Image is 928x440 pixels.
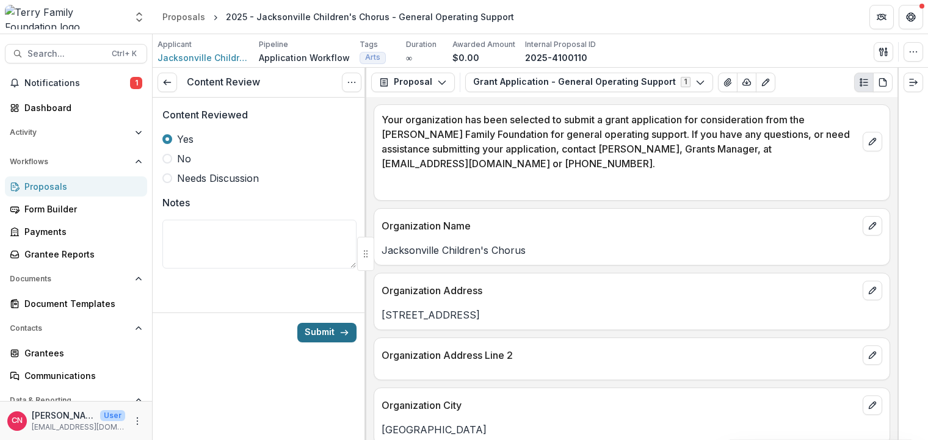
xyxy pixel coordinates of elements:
[863,345,882,365] button: edit
[863,395,882,415] button: edit
[32,422,125,433] p: [EMAIL_ADDRESS][DOMAIN_NAME]
[162,107,248,122] p: Content Reviewed
[854,73,874,92] button: Plaintext view
[365,53,380,62] span: Arts
[5,222,147,242] a: Payments
[177,132,194,146] span: Yes
[5,73,147,93] button: Notifications1
[109,47,139,60] div: Ctrl + K
[10,275,130,283] span: Documents
[382,283,858,298] p: Organization Address
[24,180,137,193] div: Proposals
[382,308,882,322] p: [STREET_ADDRESS]
[718,73,738,92] button: View Attached Files
[382,218,858,233] p: Organization Name
[5,123,147,142] button: Open Activity
[24,225,137,238] div: Payments
[863,216,882,236] button: edit
[10,157,130,166] span: Workflows
[5,176,147,197] a: Proposals
[5,244,147,264] a: Grantee Reports
[158,8,519,26] nav: breadcrumb
[158,51,249,64] a: Jacksonville Children's Chorus
[360,39,378,50] p: Tags
[5,319,147,338] button: Open Contacts
[162,195,190,210] p: Notes
[131,5,148,29] button: Open entity switcher
[406,51,412,64] p: ∞
[452,39,515,50] p: Awarded Amount
[130,77,142,89] span: 1
[24,347,137,359] div: Grantees
[863,132,882,151] button: edit
[899,5,923,29] button: Get Help
[130,414,145,428] button: More
[406,39,437,50] p: Duration
[12,417,23,425] div: Carol Nieves
[162,10,205,23] div: Proposals
[158,8,210,26] a: Proposals
[465,73,713,92] button: Grant Application - General Operating Support1
[10,396,130,405] span: Data & Reporting
[525,39,596,50] p: Internal Proposal ID
[904,73,923,92] button: Expand right
[177,151,191,166] span: No
[297,323,357,342] button: Submit
[5,366,147,386] a: Communications
[5,343,147,363] a: Grantees
[382,243,882,258] p: Jacksonville Children's Chorus
[32,409,95,422] p: [PERSON_NAME]
[259,39,288,50] p: Pipeline
[24,248,137,261] div: Grantee Reports
[5,269,147,289] button: Open Documents
[158,39,192,50] p: Applicant
[177,171,259,186] span: Needs Discussion
[5,294,147,314] a: Document Templates
[873,73,893,92] button: PDF view
[371,73,455,92] button: Proposal
[10,128,130,137] span: Activity
[525,51,587,64] p: 2025-4100110
[869,5,894,29] button: Partners
[382,398,858,413] p: Organization City
[5,98,147,118] a: Dashboard
[5,391,147,410] button: Open Data & Reporting
[342,73,361,92] button: Options
[24,203,137,215] div: Form Builder
[259,51,350,64] p: Application Workflow
[27,49,104,59] span: Search...
[5,152,147,171] button: Open Workflows
[5,44,147,63] button: Search...
[187,76,260,88] h3: Content Review
[382,422,882,437] p: [GEOGRAPHIC_DATA]
[5,5,126,29] img: Terry Family Foundation logo
[24,101,137,114] div: Dashboard
[226,10,514,23] div: 2025 - Jacksonville Children's Chorus - General Operating Support
[5,199,147,219] a: Form Builder
[24,369,137,382] div: Communications
[10,324,130,333] span: Contacts
[100,410,125,421] p: User
[756,73,775,92] button: Edit as form
[863,281,882,300] button: edit
[24,78,130,88] span: Notifications
[452,51,479,64] p: $0.00
[24,297,137,310] div: Document Templates
[382,348,858,362] p: Organization Address Line 2
[382,112,858,171] p: Your organization has been selected to submit a grant application for consideration from the [PER...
